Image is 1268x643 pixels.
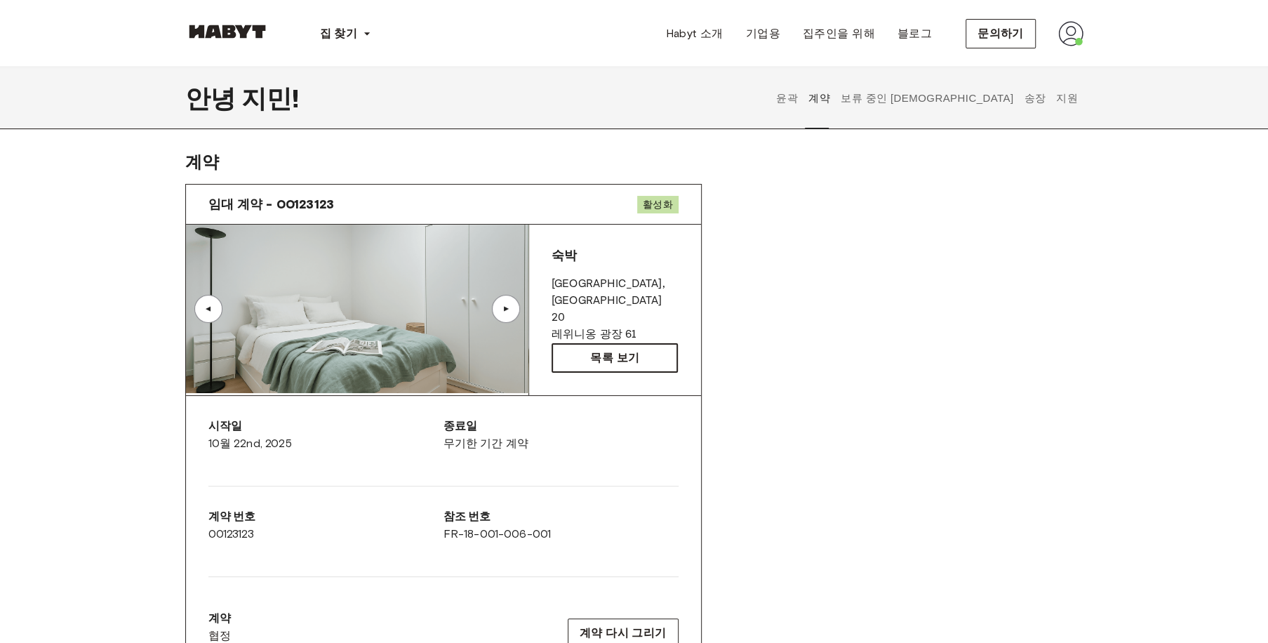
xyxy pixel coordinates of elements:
[590,350,639,366] span: 목록 보기
[186,225,528,393] img: 방의 이미지
[552,343,679,373] a: 목록 보기
[839,67,1015,129] button: 보류 중인 [DEMOGRAPHIC_DATA]
[966,19,1036,48] button: 문의하기
[1022,67,1048,129] button: 송장
[552,248,577,263] span: 숙박
[807,67,832,129] button: 계약
[443,418,679,435] p: 종료일
[208,418,443,435] p: 시작일
[443,527,552,541] font: FR-18-001-006-001
[792,20,886,48] a: 집주인을 위해
[309,20,383,48] button: 집 찾기
[185,25,269,39] img: 하비트(Habyt)
[552,326,679,343] p: 레위니옹 광장 61
[665,25,723,42] span: Habyt 소개
[208,437,292,450] font: 10월 22nd, 2025
[552,276,679,326] p: [GEOGRAPHIC_DATA], [GEOGRAPHIC_DATA] 20
[771,67,1083,129] div: 사용자 프로필 탭
[443,509,679,526] p: 참조 번호
[320,25,358,42] span: 집 찾기
[241,84,299,113] span: 지민!
[886,20,943,48] a: 블로그
[201,305,215,313] div: ▲
[746,25,780,42] span: 기업용
[897,25,932,42] span: 블로그
[654,20,734,48] a: Habyt 소개
[637,196,678,213] span: 활성화
[208,196,334,213] span: 임대 계약 - 00123123
[803,25,875,42] span: 집주인을 위해
[735,20,792,48] a: 기업용
[208,611,232,628] p: 계약
[977,25,1024,42] span: 문의하기
[443,437,528,450] font: 무기한 기간 계약
[185,152,219,172] span: 계약
[1055,67,1080,129] button: 지원
[775,67,800,129] button: 윤곽
[185,83,236,114] font: 안녕
[1058,21,1083,46] img: 아바타
[499,305,513,313] div: ▲
[208,509,443,526] p: 계약 번호
[208,527,254,541] font: 00123123
[580,625,667,642] span: 계약 다시 그리기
